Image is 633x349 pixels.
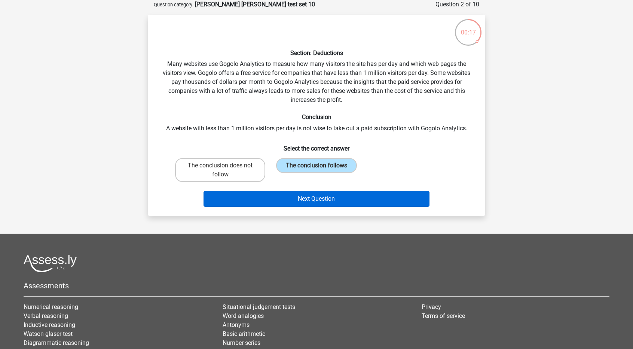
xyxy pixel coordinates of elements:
[160,49,473,57] h6: Section: Deductions
[223,312,264,319] a: Word analogies
[204,191,430,207] button: Next Question
[24,339,89,346] a: Diagrammatic reasoning
[24,330,73,337] a: Watson glaser test
[24,255,77,272] img: Assessly logo
[422,303,441,310] a: Privacy
[195,1,315,8] strong: [PERSON_NAME] [PERSON_NAME] test set 10
[454,18,482,37] div: 00:17
[223,330,265,337] a: Basic arithmetic
[154,2,193,7] small: Question category:
[175,158,265,182] label: The conclusion does not follow
[276,158,357,173] label: The conclusion follows
[151,21,482,210] div: Many websites use Gogolo Analytics to measure how many visitors the site has per day and which we...
[24,303,78,310] a: Numerical reasoning
[422,312,465,319] a: Terms of service
[24,312,68,319] a: Verbal reasoning
[24,321,75,328] a: Inductive reasoning
[223,339,260,346] a: Number series
[160,139,473,152] h6: Select the correct answer
[160,113,473,121] h6: Conclusion
[24,281,609,290] h5: Assessments
[223,303,295,310] a: Situational judgement tests
[223,321,250,328] a: Antonyms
